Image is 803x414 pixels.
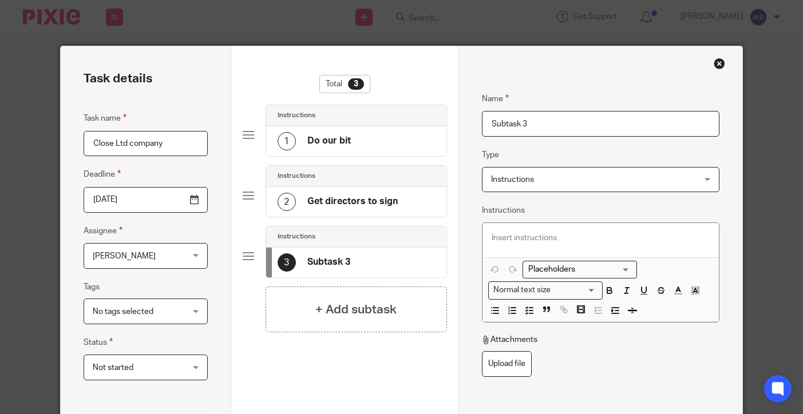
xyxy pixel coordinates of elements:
h4: Subtask 3 [307,256,350,268]
div: Search for option [523,261,637,278]
input: Task name [84,131,208,157]
span: Instructions [491,176,534,184]
div: 1 [278,132,296,150]
h4: Get directors to sign [307,196,398,208]
div: 3 [278,253,296,272]
input: Search for option [524,264,630,276]
label: Status [84,336,113,349]
div: 3 [348,78,364,90]
label: Tags [84,281,100,293]
label: Assignee [84,224,122,237]
label: Name [482,92,509,105]
span: [PERSON_NAME] [93,252,156,260]
h2: Task details [84,69,152,89]
h4: Instructions [278,172,315,181]
label: Task name [84,112,126,125]
div: 2 [278,193,296,211]
h4: Instructions [278,111,315,120]
label: Type [482,149,499,161]
input: Search for option [555,284,596,296]
label: Upload file [482,351,532,377]
span: Not started [93,364,133,372]
div: Search for option [488,281,603,299]
h4: + Add subtask [315,301,397,319]
span: No tags selected [93,308,153,316]
div: Total [319,75,370,93]
h4: Do our bit [307,135,351,147]
h4: Instructions [278,232,315,241]
label: Deadline [84,168,121,181]
div: Text styles [488,281,603,299]
span: Normal text size [491,284,553,296]
div: Placeholders [523,261,637,278]
p: Attachments [482,334,537,345]
div: Close this dialog window [714,58,725,69]
input: Use the arrow keys to pick a date [84,187,208,213]
label: Instructions [482,205,525,216]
